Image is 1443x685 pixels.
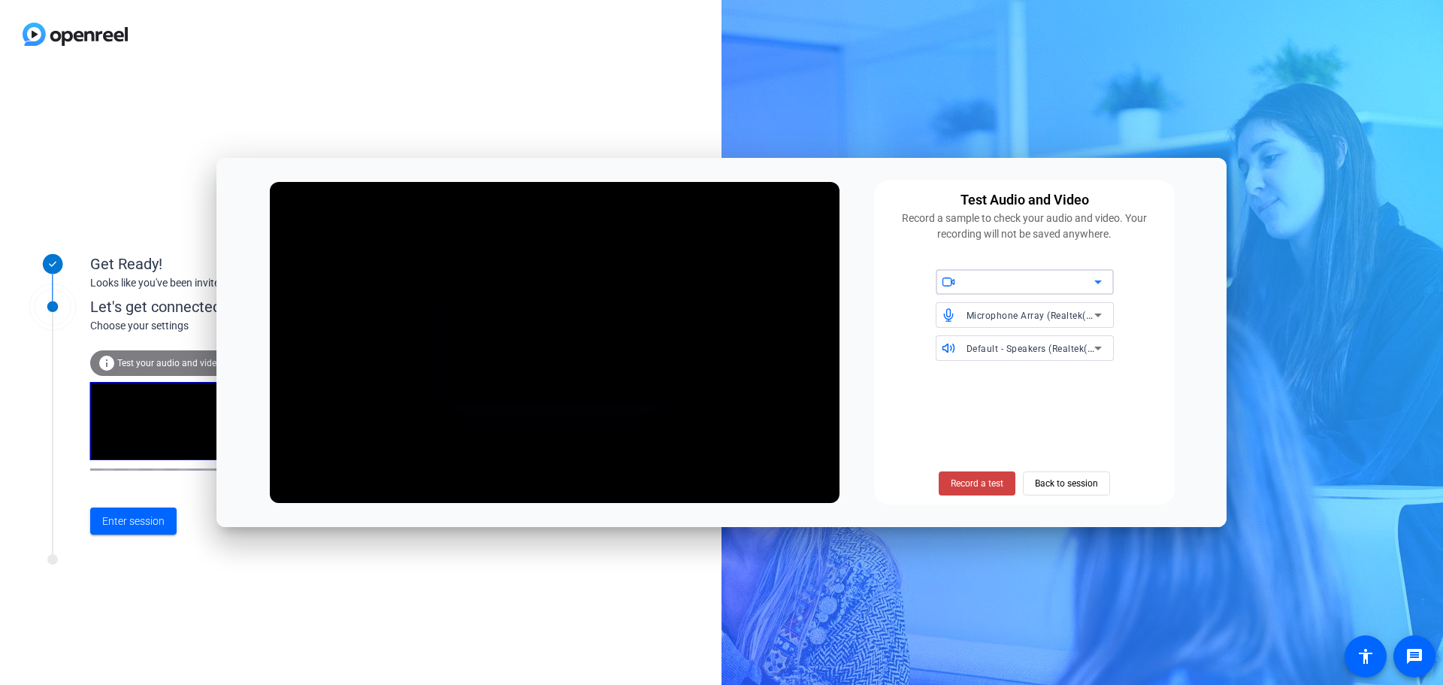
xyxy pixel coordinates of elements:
[1023,471,1110,496] button: Back to session
[98,354,116,372] mat-icon: info
[1405,647,1423,665] mat-icon: message
[883,211,1166,242] div: Record a sample to check your audio and video. Your recording will not be saved anywhere.
[90,253,391,275] div: Get Ready!
[1357,647,1375,665] mat-icon: accessibility
[90,296,422,318] div: Let's get connected.
[117,358,222,368] span: Test your audio and video
[951,477,1003,490] span: Record a test
[90,318,422,334] div: Choose your settings
[1035,469,1098,498] span: Back to session
[90,275,391,291] div: Looks like you've been invited to join
[102,514,165,529] span: Enter session
[967,342,1129,354] span: Default - Speakers (Realtek(R) Audio)
[939,471,1015,496] button: Record a test
[960,189,1089,211] div: Test Audio and Video
[967,309,1127,321] span: Microphone Array (Realtek(R) Audio)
